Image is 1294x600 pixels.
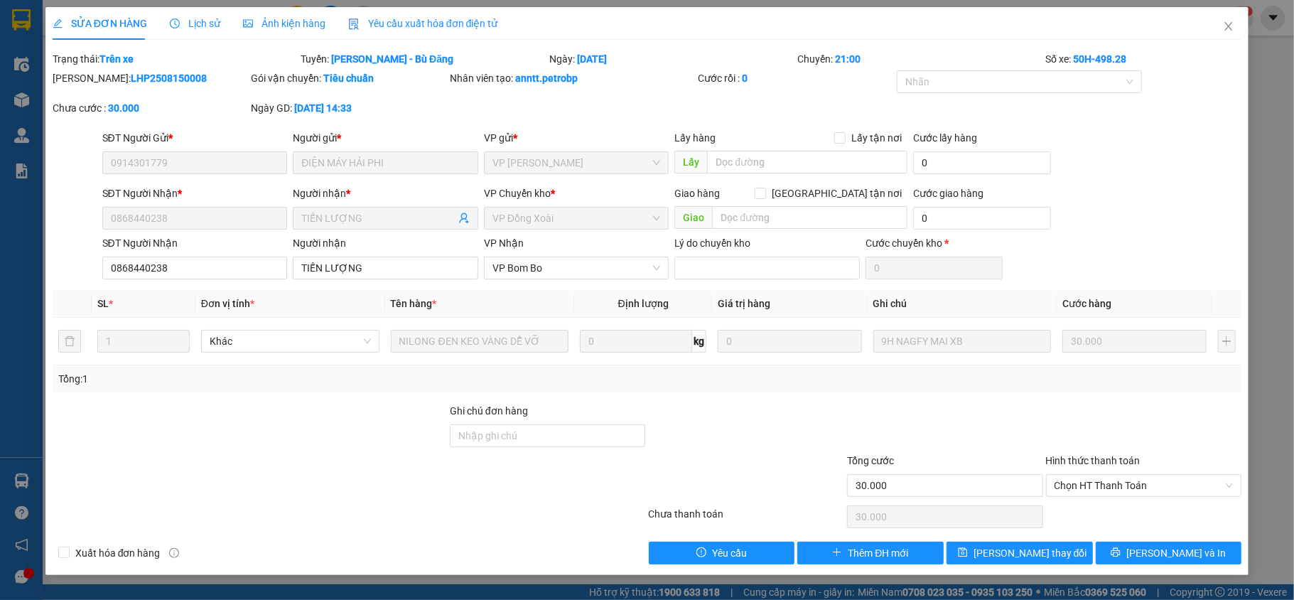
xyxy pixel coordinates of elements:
[868,290,1057,318] th: Ghi chú
[111,14,145,28] span: Nhận:
[674,151,707,173] span: Lấy
[210,331,371,352] span: Khác
[1096,542,1242,564] button: printer[PERSON_NAME] và In
[450,405,528,417] label: Ghi chú đơn hàng
[169,548,179,558] span: info-circle
[391,298,437,309] span: Tên hàng
[99,53,134,65] b: Trên xe
[947,542,1093,564] button: save[PERSON_NAME] thay đổi
[299,51,547,67] div: Tuyến:
[293,235,478,251] div: Người nhận
[1223,21,1234,32] span: close
[11,92,103,109] div: 60.000
[11,93,33,108] span: CR :
[53,18,147,29] span: SỬA ĐƠN HÀNG
[1074,53,1127,65] b: 50H-498.28
[293,186,478,201] div: Người nhận
[97,298,109,309] span: SL
[484,130,669,146] div: VP gửi
[251,70,447,86] div: Gói vận chuyển:
[742,73,748,84] b: 0
[647,506,846,531] div: Chưa thanh toán
[674,206,712,229] span: Giao
[12,14,34,28] span: Gửi:
[718,330,861,353] input: 0
[766,186,907,201] span: [GEOGRAPHIC_DATA] tận nơi
[712,206,907,229] input: Dọc đường
[53,100,249,116] div: Chưa cước :
[913,132,977,144] label: Cước lấy hàng
[718,298,770,309] span: Giá trị hàng
[53,70,249,86] div: [PERSON_NAME]:
[696,547,706,559] span: exclamation-circle
[111,12,207,46] div: VP Bình Triệu
[797,542,944,564] button: plusThêm ĐH mới
[1055,475,1234,496] span: Chọn HT Thanh Toán
[331,53,453,65] b: [PERSON_NAME] - Bù Đăng
[294,102,352,114] b: [DATE] 14:33
[58,371,500,387] div: Tổng: 1
[251,100,447,116] div: Ngày GD:
[548,51,796,67] div: Ngày:
[848,545,908,561] span: Thêm ĐH mới
[577,53,607,65] b: [DATE]
[618,298,669,309] span: Định lượng
[293,130,478,146] div: Người gửi
[1046,455,1141,466] label: Hình thức thanh toán
[913,151,1050,174] input: Cước lấy hàng
[712,545,747,561] span: Yêu cầu
[131,73,207,84] b: LHP2508150008
[458,213,470,224] span: user-add
[492,208,661,229] span: VP Đồng Xoài
[1045,51,1244,67] div: Số xe:
[102,186,288,201] div: SĐT Người Nhận
[243,18,253,28] span: picture
[674,132,716,144] span: Lấy hàng
[958,547,968,559] span: save
[1126,545,1226,561] span: [PERSON_NAME] và In
[692,330,706,353] span: kg
[53,18,63,28] span: edit
[866,235,1003,251] div: Cước chuyển kho
[1218,330,1236,353] button: plus
[12,12,101,46] div: VP Bom Bo
[58,330,81,353] button: delete
[70,545,166,561] span: Xuất hóa đơn hàng
[835,53,861,65] b: 21:00
[846,130,907,146] span: Lấy tận nơi
[108,102,139,114] b: 30.000
[243,18,325,29] span: Ảnh kiện hàng
[484,235,669,251] div: VP Nhận
[515,73,578,84] b: anntt.petrobp
[323,73,374,84] b: Tiêu chuẩn
[1062,330,1206,353] input: 0
[698,70,894,86] div: Cước rồi :
[170,18,220,29] span: Lịch sử
[1209,7,1249,47] button: Close
[348,18,498,29] span: Yêu cầu xuất hóa đơn điện tử
[51,51,299,67] div: Trạng thái:
[1062,298,1111,309] span: Cước hàng
[391,330,569,353] input: VD: Bàn, Ghế
[450,424,646,447] input: Ghi chú đơn hàng
[170,18,180,28] span: clock-circle
[707,151,907,173] input: Dọc đường
[674,235,860,251] div: Lý do chuyển kho
[796,51,1044,67] div: Chuyến:
[847,455,894,466] span: Tổng cước
[102,130,288,146] div: SĐT Người Gửi
[492,152,661,173] span: VP Lê Hồng Phong
[484,188,551,199] span: VP Chuyển kho
[913,188,983,199] label: Cước giao hàng
[348,18,360,30] img: icon
[492,257,661,279] span: VP Bom Bo
[913,207,1050,230] input: Cước giao hàng
[649,542,795,564] button: exclamation-circleYêu cầu
[674,188,720,199] span: Giao hàng
[873,330,1052,353] input: Ghi Chú
[201,298,254,309] span: Đơn vị tính
[12,46,101,63] div: phú
[974,545,1087,561] span: [PERSON_NAME] thay đổi
[450,70,695,86] div: Nhân viên tạo:
[102,235,288,251] div: SĐT Người Nhận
